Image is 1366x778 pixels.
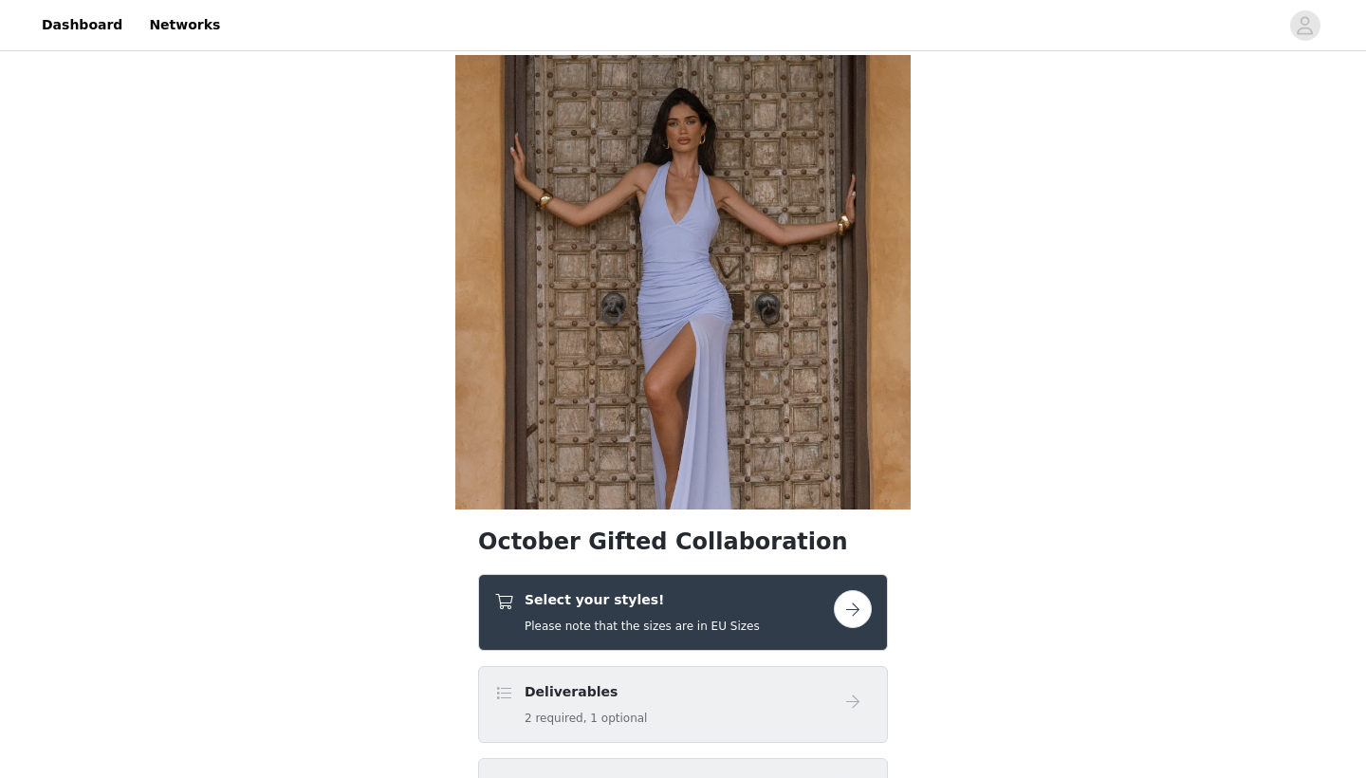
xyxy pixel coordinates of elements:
[138,4,231,46] a: Networks
[30,4,134,46] a: Dashboard
[525,710,647,727] h5: 2 required, 1 optional
[1296,10,1314,41] div: avatar
[478,574,888,651] div: Select your styles!
[525,682,647,702] h4: Deliverables
[525,590,760,610] h4: Select your styles!
[525,618,760,635] h5: Please note that the sizes are in EU Sizes
[478,666,888,743] div: Deliverables
[478,525,888,559] h1: October Gifted Collaboration
[455,55,911,509] img: campaign image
